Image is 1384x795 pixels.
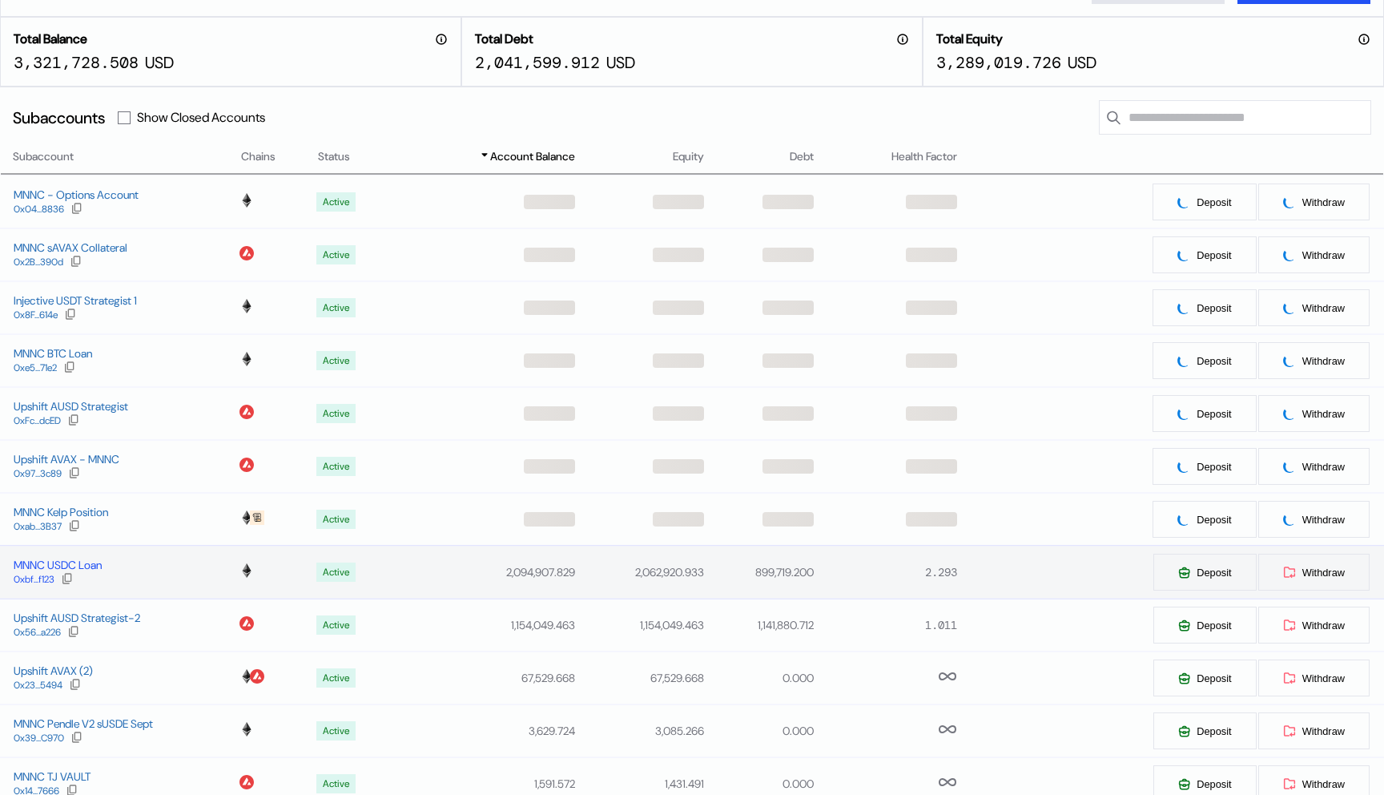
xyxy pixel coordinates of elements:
button: Deposit [1153,553,1257,591]
img: chain logo [250,510,264,525]
label: Show Closed Accounts [137,109,265,126]
span: Withdraw [1302,249,1345,261]
td: 67,529.668 [576,652,705,704]
img: chain logo [239,299,254,313]
button: pendingWithdraw [1257,289,1370,327]
span: Health Factor [891,148,957,165]
div: Active [323,196,349,208]
div: 0xab...3B37 [14,521,62,532]
button: pendingDeposit [1152,500,1257,539]
img: chain logo [239,775,254,789]
td: 899,719.200 [705,546,815,599]
div: Upshift AUSD Strategist-2 [14,611,140,625]
td: 1,154,049.463 [397,599,576,652]
td: 1,141,880.712 [705,599,815,652]
span: Deposit [1197,461,1231,473]
button: Withdraw [1257,659,1370,697]
span: Deposit [1197,725,1231,737]
div: Active [323,514,349,525]
button: pendingDeposit [1152,394,1257,433]
button: pendingDeposit [1152,289,1257,327]
span: Deposit [1197,619,1231,632]
button: Withdraw [1257,606,1370,644]
span: Subaccount [13,148,74,165]
img: pending [1281,301,1297,316]
div: Active [323,408,349,419]
button: Withdraw [1257,553,1370,591]
img: pending [1177,353,1192,369]
div: 0xFc...dcED [14,415,61,426]
div: 3,321,728.508 [14,52,139,73]
div: USD [1068,52,1096,73]
span: Deposit [1197,567,1231,579]
img: pending [1281,512,1297,527]
span: Debt [790,148,814,165]
div: Active [323,355,349,366]
div: Active [323,778,349,789]
span: Account Balance [490,148,575,165]
div: MNNC Kelp Position [14,505,108,519]
div: Upshift AUSD Strategist [14,399,128,414]
img: pending [1177,248,1192,263]
div: Active [323,249,349,260]
span: Withdraw [1302,672,1345,684]
div: 0x39...C970 [14,732,64,744]
div: 0x04...8836 [14,204,64,215]
button: pendingWithdraw [1257,236,1370,274]
span: Withdraw [1302,725,1345,737]
button: pendingDeposit [1152,236,1257,274]
div: Active [323,567,349,578]
div: 0x97...3c89 [14,468,62,479]
span: Withdraw [1302,408,1345,420]
span: Equity [673,148,704,165]
span: Withdraw [1302,196,1345,208]
span: Deposit [1197,302,1231,314]
div: USD [145,52,174,73]
img: pending [1281,195,1297,210]
td: 0.000 [705,652,815,704]
span: Chains [241,148,276,165]
img: pending [1281,406,1297,422]
span: Deposit [1197,355,1231,367]
span: Deposit [1197,196,1231,208]
span: Withdraw [1302,461,1345,473]
td: 3,629.724 [397,704,576,757]
button: pendingDeposit [1152,447,1257,486]
span: Withdraw [1302,567,1345,579]
div: 3,289,019.726 [936,52,1061,73]
img: chain logo [239,563,254,578]
img: chain logo [250,669,264,684]
img: pending [1281,353,1297,369]
button: Deposit [1153,606,1257,644]
img: chain logo [239,352,254,366]
div: MNNC sAVAX Collateral [14,240,127,255]
span: Deposit [1197,672,1231,684]
div: Injective USDT Strategist 1 [14,293,137,308]
button: Deposit [1153,659,1257,697]
span: Deposit [1197,408,1231,420]
div: MNNC BTC Loan [14,346,92,361]
button: pendingDeposit [1152,341,1257,380]
span: Deposit [1197,778,1231,790]
div: 0xe5...71e2 [14,362,57,373]
td: 1.011 [815,599,958,652]
button: pendingWithdraw [1257,341,1370,380]
div: Active [323,619,349,631]
img: pending [1177,195,1192,210]
div: Active [323,672,349,684]
img: chain logo [239,722,254,736]
button: Withdraw [1257,712,1370,750]
div: 0x8F...614e [14,309,58,321]
span: Withdraw [1302,302,1345,314]
div: Upshift AVAX - MNNC [14,452,119,466]
span: Withdraw [1302,514,1345,526]
span: Deposit [1197,249,1231,261]
img: chain logo [239,193,254,208]
h2: Total Balance [14,30,87,47]
div: MNNC - Options Account [14,188,139,202]
div: 2,041,599.912 [475,52,600,73]
span: Withdraw [1302,619,1345,632]
div: MNNC USDC Loan [14,558,102,572]
span: Status [318,148,350,165]
button: pendingWithdraw [1257,183,1370,221]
